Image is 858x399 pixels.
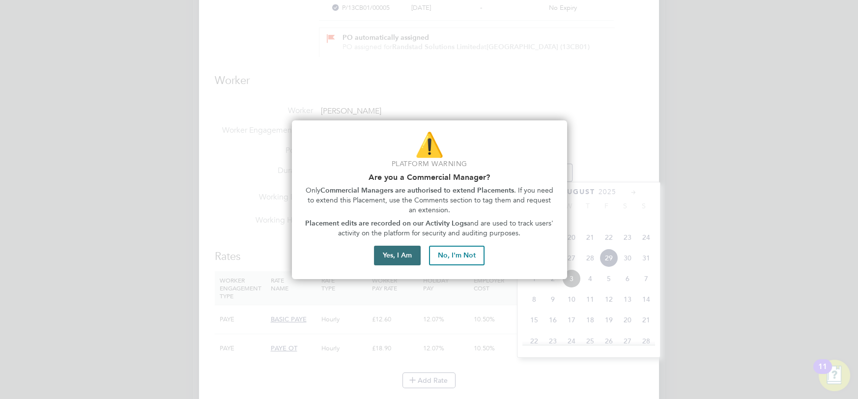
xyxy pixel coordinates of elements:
[338,219,555,237] span: and are used to track users' activity on the platform for security and auditing purposes.
[304,128,555,161] p: ⚠️
[320,186,514,195] strong: Commercial Managers are authorised to extend Placements
[308,186,555,214] span: . If you need to extend this Placement, use the Comments section to tag them and request an exten...
[304,159,555,169] p: Platform Warning
[305,219,467,228] strong: Placement edits are recorded on our Activity Logs
[429,246,485,265] button: No, I'm Not
[292,120,567,280] div: Are you part of the Commercial Team?
[304,172,555,182] h2: Are you a Commercial Manager?
[374,246,421,265] button: Yes, I Am
[305,186,320,195] span: Only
